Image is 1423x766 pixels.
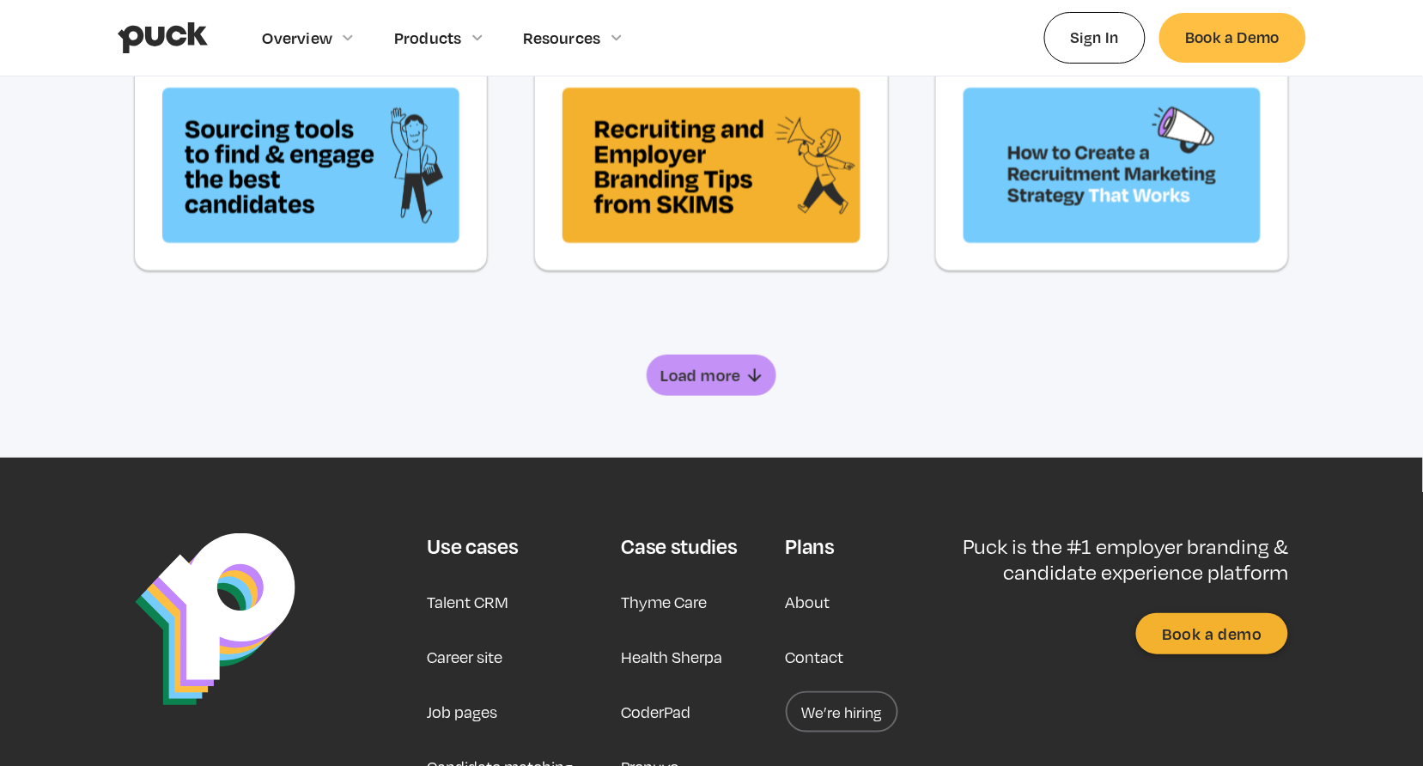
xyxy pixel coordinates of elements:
[427,533,518,559] div: Use cases
[135,355,1289,396] div: List
[915,533,1289,586] p: Puck is the #1 employer branding & candidate experience platform
[786,636,844,678] a: Contact
[427,636,502,678] a: Career site
[786,581,830,623] a: About
[135,533,295,706] img: Puck Logo
[524,28,601,47] div: Resources
[1159,13,1305,62] a: Book a Demo
[394,28,462,47] div: Products
[1044,12,1146,63] a: Sign In
[786,691,898,733] a: We’re hiring
[427,581,508,623] a: Talent CRM
[263,28,333,47] div: Overview
[622,533,738,559] div: Case studies
[786,533,835,559] div: Plans
[647,355,775,396] a: Next Page
[1136,613,1288,654] a: Book a demo
[427,691,497,733] a: Job pages
[622,636,723,678] a: Health Sherpa
[622,691,691,733] a: CoderPad
[660,367,741,384] div: Load more
[622,581,708,623] a: Thyme Care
